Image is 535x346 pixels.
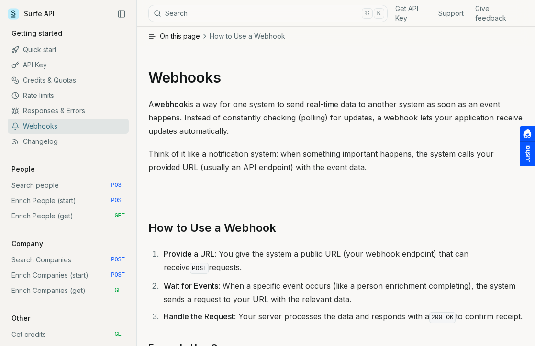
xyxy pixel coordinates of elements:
code: POST [190,263,209,274]
button: Collapse Sidebar [114,7,129,21]
p: Company [8,239,47,249]
a: Get credits GET [8,327,129,342]
li: : Your server processes the data and responds with a to confirm receipt. [161,310,524,324]
strong: Wait for Events [164,281,218,291]
button: On this pageHow to Use a Webhook [137,27,535,46]
p: A is a way for one system to send real-time data to another system as soon as an event happens. I... [148,97,524,138]
p: Think of it like a notification system: when something important happens, the system calls your p... [148,147,524,174]
a: Give feedback [475,4,516,23]
a: Rate limits [8,88,129,103]
a: Quick start [8,42,129,57]
kbd: K [374,8,384,19]
li: : You give the system a public URL (your webhook endpoint) that can receive requests. [161,247,524,275]
h1: Webhooks [148,69,524,86]
span: POST [111,256,125,264]
a: Enrich People (get) GET [8,208,129,224]
p: Getting started [8,29,66,38]
a: Enrich Companies (start) POST [8,268,129,283]
span: How to Use a Webhook [210,32,285,41]
a: Get API Key [395,4,427,23]
span: POST [111,182,125,189]
a: Responses & Errors [8,103,129,119]
a: API Key [8,57,129,73]
p: People [8,164,39,174]
a: Enrich Companies (get) GET [8,283,129,298]
strong: Provide a URL [164,249,214,259]
a: Search Companies POST [8,252,129,268]
p: Other [8,314,34,323]
a: Surfe API [8,7,55,21]
span: GET [114,212,125,220]
a: Search people POST [8,178,129,193]
span: POST [111,197,125,205]
strong: Handle the Request [164,312,234,321]
span: POST [111,271,125,279]
a: Support [438,9,464,18]
a: Credits & Quotas [8,73,129,88]
span: GET [114,331,125,338]
a: How to Use a Webhook [148,220,276,236]
a: Enrich People (start) POST [8,193,129,208]
code: 200 OK [429,312,456,323]
button: Search⌘K [148,5,388,22]
li: : When a specific event occurs (like a person enrichment completing), the system sends a request ... [161,279,524,306]
strong: webhook [154,99,188,109]
a: Webhooks [8,119,129,134]
a: Changelog [8,134,129,149]
span: GET [114,287,125,294]
kbd: ⌘ [362,8,372,19]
